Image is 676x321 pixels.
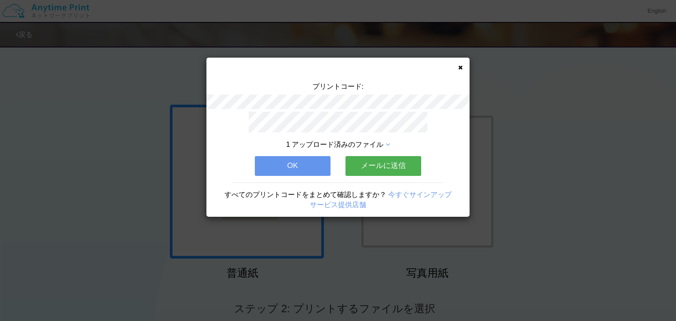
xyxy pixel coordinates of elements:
[255,156,331,175] button: OK
[310,201,366,208] a: サービス提供店舗
[345,156,421,175] button: メールに送信
[224,191,386,198] span: すべてのプリントコードをまとめて確認しますか？
[312,83,364,90] span: プリントコード:
[286,141,383,148] span: 1 アップロード済みのファイル
[388,191,452,198] a: 今すぐサインアップ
